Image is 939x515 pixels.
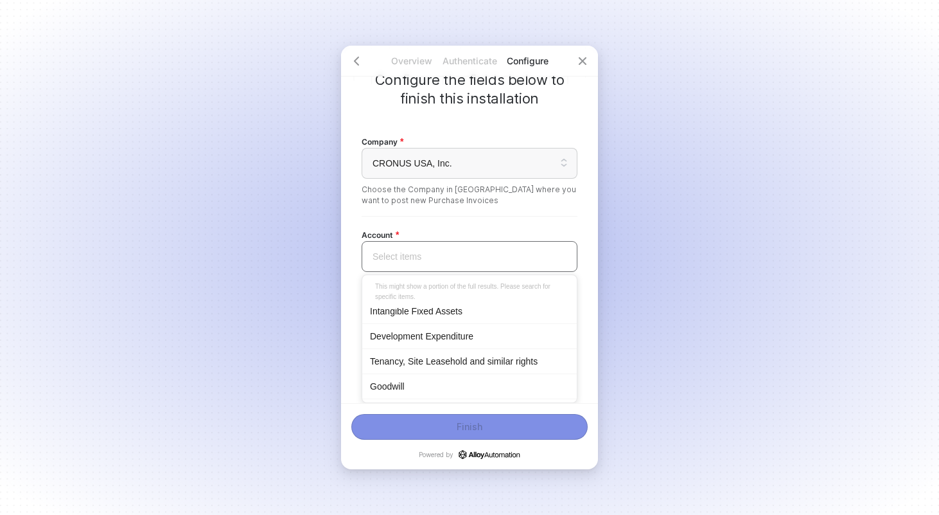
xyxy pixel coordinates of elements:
[362,71,577,108] p: Configure the fields below to finish this installation
[441,55,498,68] p: Authenticate
[370,354,569,368] div: Tenancy, Site Leasehold and similar rights
[419,450,520,459] p: Powered by
[383,55,441,68] p: Overview
[498,55,556,68] p: Configure
[362,184,577,206] p: Choose the Company in [GEOGRAPHIC_DATA] where you want to post new Purchase Invoices
[370,304,569,318] div: Intangible Fixed Assets
[362,298,577,323] div: Intangible Fixed Assets
[373,154,566,173] span: CRONUS USA, Inc.
[577,56,588,66] span: icon-close
[362,136,403,147] span: Company
[370,379,569,393] div: Goodwill
[362,282,577,308] div: This might show a portion of the full results. Please search for specific items.
[351,56,362,66] span: icon-arrow-left
[362,374,577,399] div: Goodwill
[362,230,399,240] span: Account
[370,329,569,343] div: Development Expenditure
[362,323,577,348] div: Development Expenditure
[459,450,520,459] a: icon-success
[351,414,588,440] button: Finish
[362,399,577,424] div: Advanced Payments for Intangible Fixed Assets
[362,348,577,374] div: Tenancy, Site Leasehold and similar rights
